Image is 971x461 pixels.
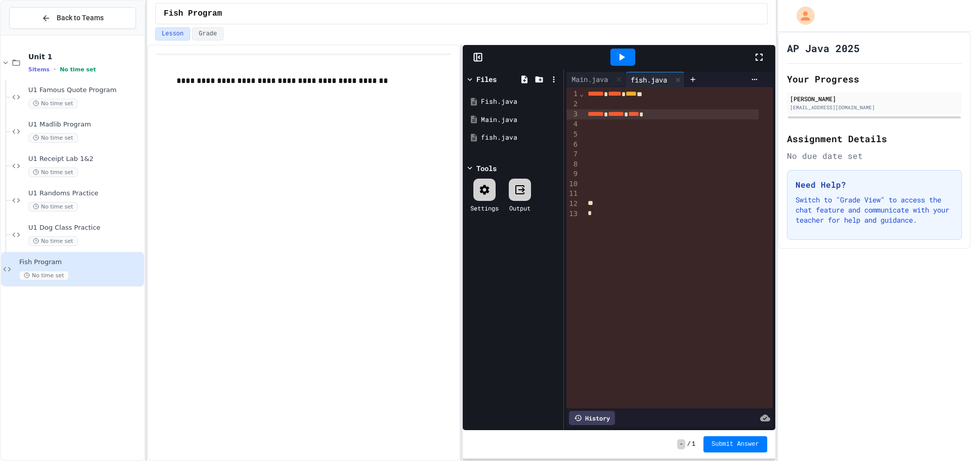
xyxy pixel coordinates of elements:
[626,72,685,87] div: fish.java
[626,74,672,85] div: fish.java
[60,66,96,73] span: No time set
[566,72,626,87] div: Main.java
[796,179,953,191] h3: Need Help?
[787,41,860,55] h1: AP Java 2025
[566,119,579,130] div: 4
[476,163,497,174] div: Tools
[566,99,579,109] div: 2
[28,99,78,108] span: No time set
[19,271,69,280] span: No time set
[28,155,142,163] span: U1 Receipt Lab 1&2
[192,27,224,40] button: Grade
[786,4,817,27] div: My Account
[566,74,613,85] div: Main.java
[28,167,78,177] span: No time set
[790,94,959,103] div: [PERSON_NAME]
[54,65,56,73] span: •
[28,202,78,212] span: No time set
[509,203,531,213] div: Output
[28,52,142,61] span: Unit 1
[566,199,579,209] div: 12
[28,133,78,143] span: No time set
[481,97,560,107] div: Fish.java
[566,209,579,219] div: 13
[566,130,579,140] div: 5
[566,179,579,189] div: 10
[677,439,685,449] span: -
[787,132,962,146] h2: Assignment Details
[164,8,222,20] span: Fish Program
[790,104,959,111] div: [EMAIL_ADDRESS][DOMAIN_NAME]
[28,66,50,73] span: 5 items
[476,74,497,85] div: Files
[28,224,142,232] span: U1 Dog Class Practice
[470,203,499,213] div: Settings
[703,436,767,452] button: Submit Answer
[481,133,560,143] div: fish.java
[787,72,962,86] h2: Your Progress
[566,109,579,119] div: 3
[28,120,142,129] span: U1 Madlib Program
[566,140,579,150] div: 6
[28,86,142,95] span: U1 Famous Quote Program
[481,115,560,125] div: Main.java
[19,258,142,267] span: Fish Program
[566,159,579,170] div: 8
[566,89,579,99] div: 1
[28,236,78,246] span: No time set
[57,13,104,23] span: Back to Teams
[692,440,695,448] span: 1
[687,440,691,448] span: /
[579,90,584,98] span: Fold line
[566,189,579,199] div: 11
[787,150,962,162] div: No due date set
[796,195,953,225] p: Switch to "Grade View" to access the chat feature and communicate with your teacher for help and ...
[155,27,190,40] button: Lesson
[28,189,142,198] span: U1 Randoms Practice
[569,411,615,425] div: History
[712,440,759,448] span: Submit Answer
[566,149,579,159] div: 7
[566,169,579,179] div: 9
[9,7,136,29] button: Back to Teams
